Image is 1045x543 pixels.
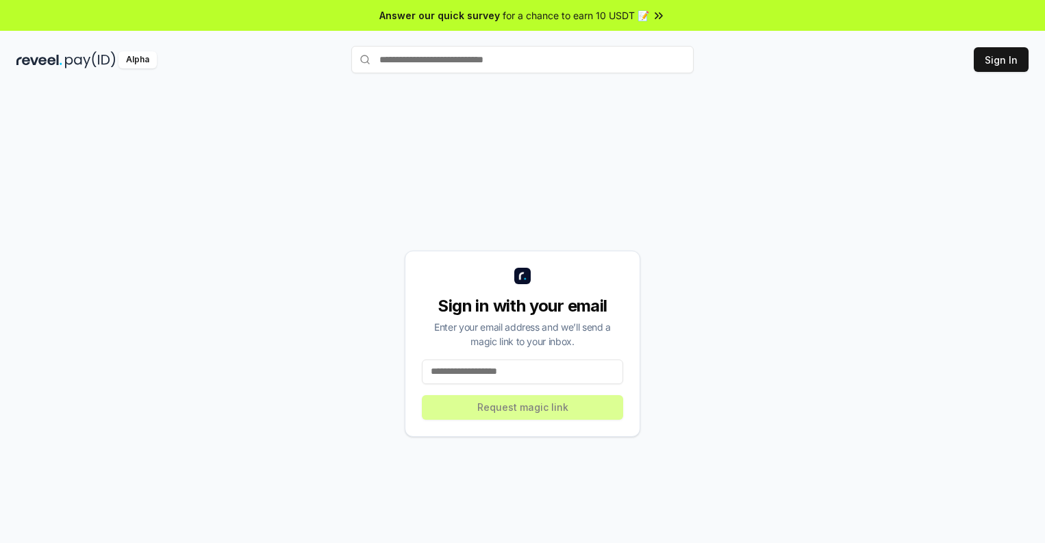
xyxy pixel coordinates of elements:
[503,8,649,23] span: for a chance to earn 10 USDT 📝
[514,268,531,284] img: logo_small
[65,51,116,68] img: pay_id
[974,47,1029,72] button: Sign In
[16,51,62,68] img: reveel_dark
[118,51,157,68] div: Alpha
[379,8,500,23] span: Answer our quick survey
[422,295,623,317] div: Sign in with your email
[422,320,623,349] div: Enter your email address and we’ll send a magic link to your inbox.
